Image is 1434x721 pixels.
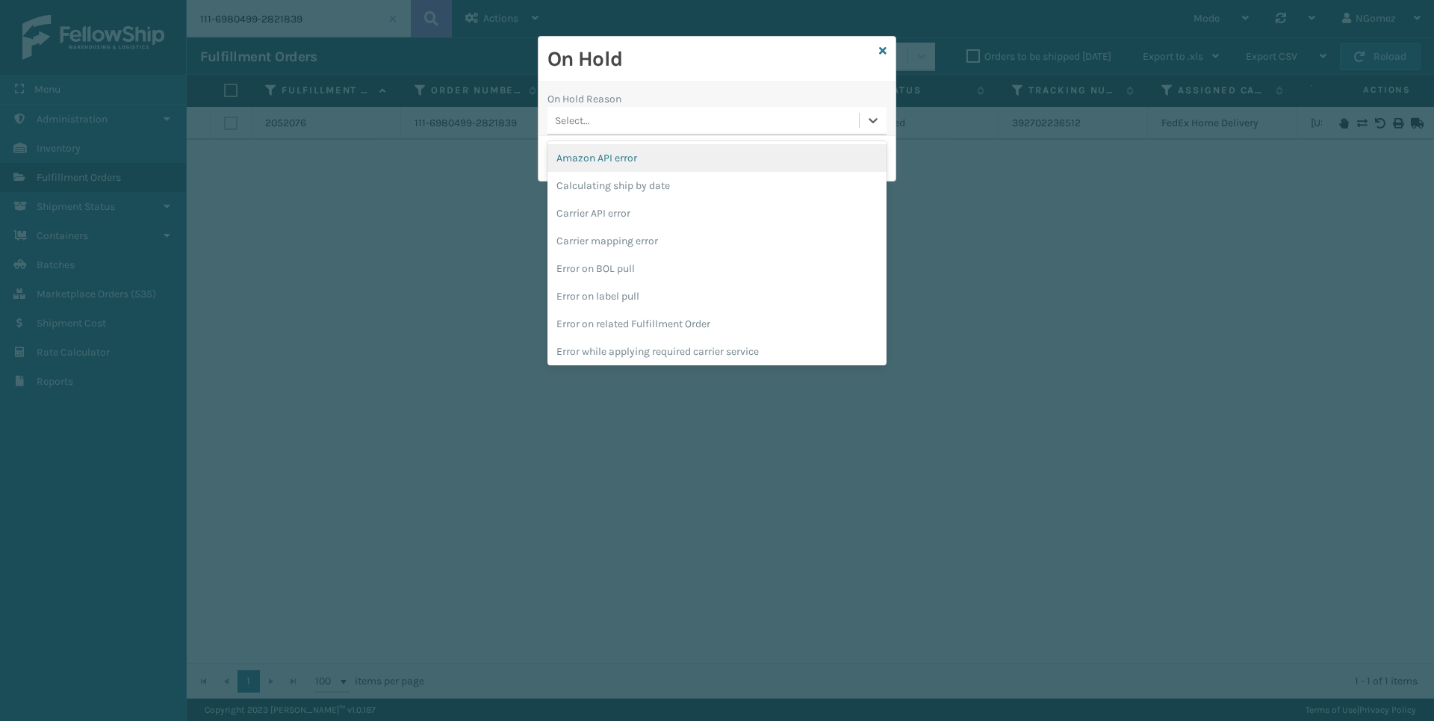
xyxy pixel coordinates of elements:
[547,310,887,338] div: Error on related Fulfillment Order
[555,113,590,129] div: Select...
[547,338,887,365] div: Error while applying required carrier service
[547,172,887,199] div: Calculating ship by date
[547,227,887,255] div: Carrier mapping error
[547,144,887,172] div: Amazon API error
[547,199,887,227] div: Carrier API error
[547,255,887,282] div: Error on BOL pull
[547,282,887,310] div: Error on label pull
[547,46,873,72] h2: On Hold
[547,91,621,107] label: On Hold Reason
